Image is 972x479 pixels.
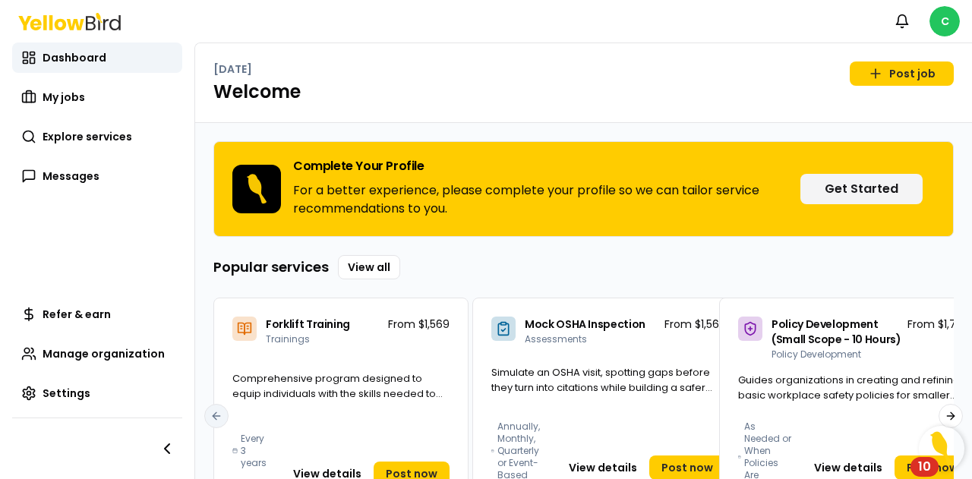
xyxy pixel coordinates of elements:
h3: Popular services [213,257,329,278]
a: View all [338,255,400,279]
h1: Welcome [213,80,954,104]
p: From $1,784 [907,317,970,332]
span: Guides organizations in creating and refining basic workplace safety policies for smaller operati... [738,373,960,417]
button: Open Resource Center, 10 new notifications [919,426,964,471]
p: [DATE] [213,61,252,77]
button: Get Started [800,174,923,204]
span: Manage organization [43,346,165,361]
span: Simulate an OSHA visit, spotting gaps before they turn into citations while building a safer work... [491,365,712,409]
span: Policy Development [772,348,861,361]
p: For a better experience, please complete your profile so we can tailor service recommendations to... [293,181,788,218]
span: Every 3 years [241,433,272,469]
p: From $1,562 [664,317,725,332]
a: Messages [12,161,182,191]
span: Comprehensive program designed to equip individuals with the skills needed to safely operate a fo... [232,371,443,415]
span: Explore services [43,129,132,144]
span: Policy Development (Small Scope - 10 Hours) [772,317,901,347]
a: Explore services [12,121,182,152]
span: My jobs [43,90,85,105]
span: Refer & earn [43,307,111,322]
span: Mock OSHA Inspection [525,317,645,332]
p: From $1,569 [388,317,450,332]
span: Trainings [266,332,310,345]
a: Dashboard [12,43,182,73]
div: Complete Your ProfileFor a better experience, please complete your profile so we can tailor servi... [213,141,954,237]
span: Messages [43,169,99,184]
span: C [929,6,960,36]
span: Post now [907,460,958,475]
a: Manage organization [12,339,182,369]
a: My jobs [12,82,182,112]
span: Post now [661,460,713,475]
h3: Complete Your Profile [293,160,788,172]
span: Assessments [525,332,587,345]
a: Refer & earn [12,299,182,329]
a: Post job [850,61,954,86]
span: Forklift Training [266,317,350,332]
a: Settings [12,378,182,408]
span: Settings [43,386,90,401]
span: Dashboard [43,50,106,65]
